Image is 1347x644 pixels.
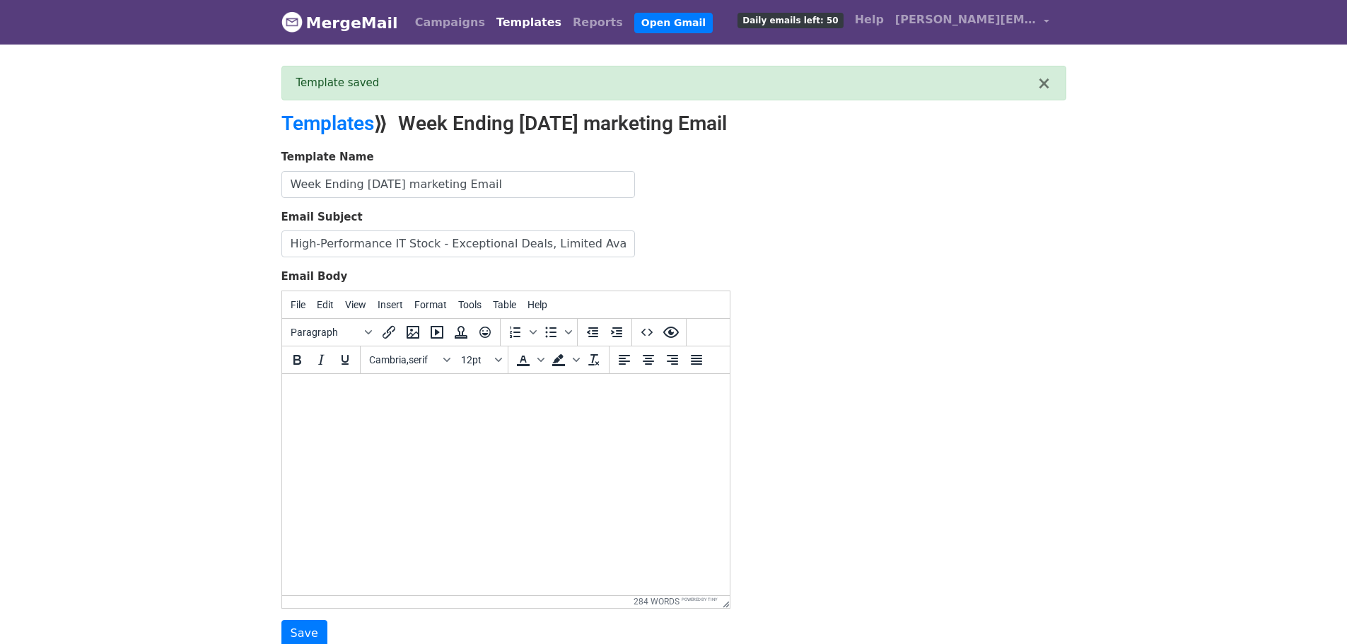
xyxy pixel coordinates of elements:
[732,6,849,34] a: Daily emails left: 50
[895,11,1037,28] span: [PERSON_NAME][EMAIL_ADDRESS][DOMAIN_NAME]
[363,348,455,372] button: Fonts
[281,209,363,226] label: Email Subject
[449,320,473,344] button: Insert template
[582,348,606,372] button: Clear formatting
[378,299,403,310] span: Insert
[281,112,374,135] a: Templates
[401,320,425,344] button: Insert/edit image
[377,320,401,344] button: Insert/edit link
[659,320,683,344] button: Preview
[636,348,660,372] button: Align center
[493,299,516,310] span: Table
[309,348,333,372] button: Italic
[567,8,629,37] a: Reports
[281,11,303,33] img: MergeMail logo
[737,13,843,28] span: Daily emails left: 50
[491,8,567,37] a: Templates
[718,596,730,608] div: Resize
[285,320,377,344] button: Blocks
[605,320,629,344] button: Increase indent
[581,320,605,344] button: Decrease indent
[369,354,438,365] span: Cambria,serif
[317,299,334,310] span: Edit
[684,348,709,372] button: Justify
[291,327,360,338] span: Paragraph
[333,348,357,372] button: Underline
[345,299,366,310] span: View
[296,75,1037,91] div: Template saved
[409,8,491,37] a: Campaigns
[511,348,547,372] div: Text color
[527,299,547,310] span: Help
[634,597,680,607] button: 284 words
[660,348,684,372] button: Align right
[539,320,574,344] div: Bullet list
[635,320,659,344] button: Source code
[547,348,582,372] div: Background color
[291,299,305,310] span: File
[458,299,482,310] span: Tools
[414,299,447,310] span: Format
[461,354,492,365] span: 12pt
[281,112,798,136] h2: ⟫ Week Ending [DATE] marketing Email
[682,597,718,602] a: Powered by Tiny
[281,269,348,285] label: Email Body
[473,320,497,344] button: Emoticons
[281,8,398,37] a: MergeMail
[503,320,539,344] div: Numbered list
[281,149,374,165] label: Template Name
[425,320,449,344] button: Insert/edit media
[634,13,713,33] a: Open Gmail
[285,348,309,372] button: Bold
[849,6,890,34] a: Help
[455,348,505,372] button: Font sizes
[282,374,730,595] iframe: Rich Text Area. Press ALT-0 for help.
[1037,75,1051,92] button: ×
[612,348,636,372] button: Align left
[890,6,1055,39] a: [PERSON_NAME][EMAIL_ADDRESS][DOMAIN_NAME]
